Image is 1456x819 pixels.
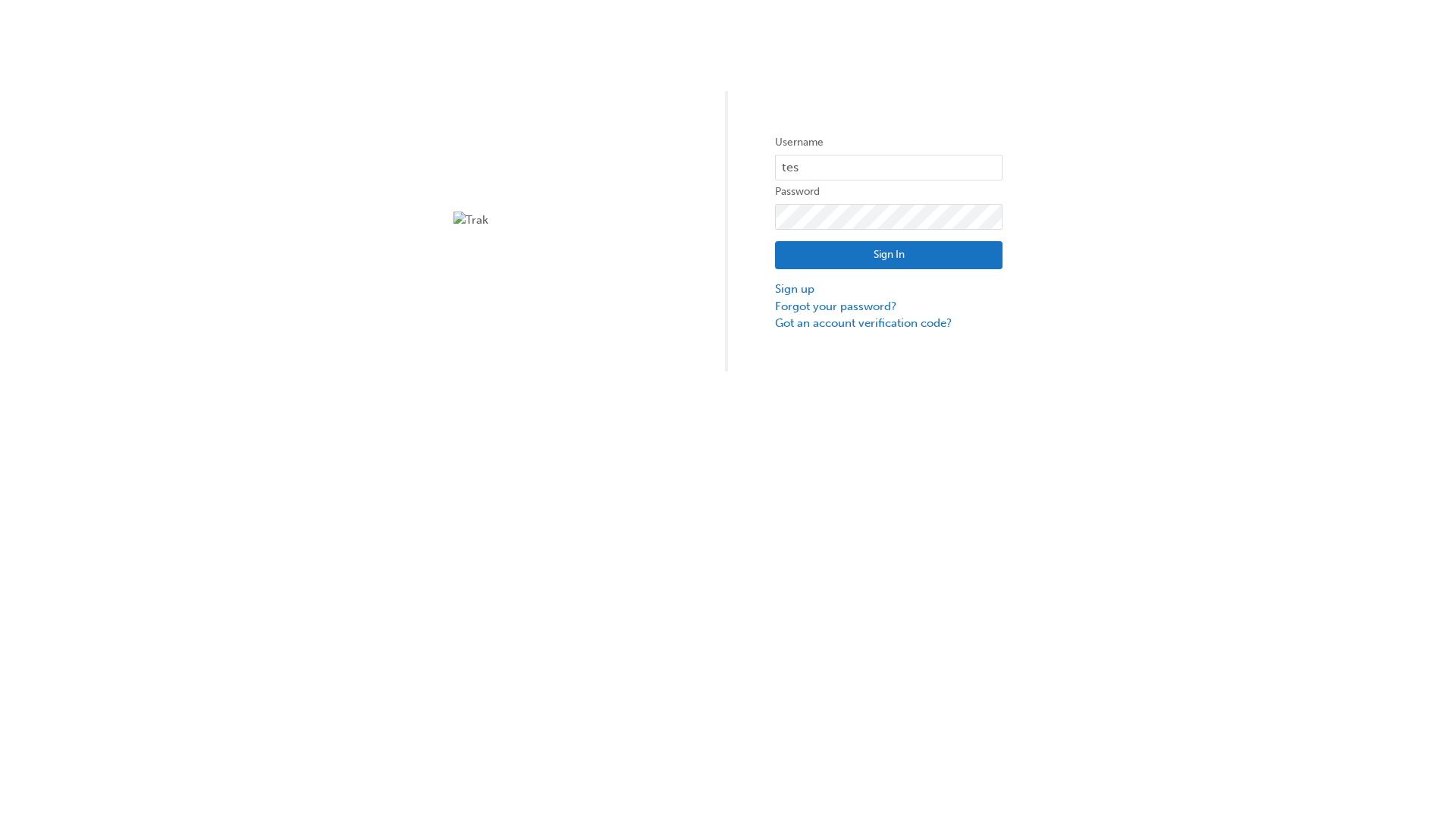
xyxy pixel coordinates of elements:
[453,212,681,229] img: Trak
[775,241,1003,270] button: Sign In
[775,315,1003,332] a: Got an account verification code?
[775,155,1003,180] input: Username
[775,183,1003,201] label: Password
[775,133,1003,152] label: Username
[775,298,1003,315] a: Forgot your password?
[775,281,1003,298] a: Sign up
